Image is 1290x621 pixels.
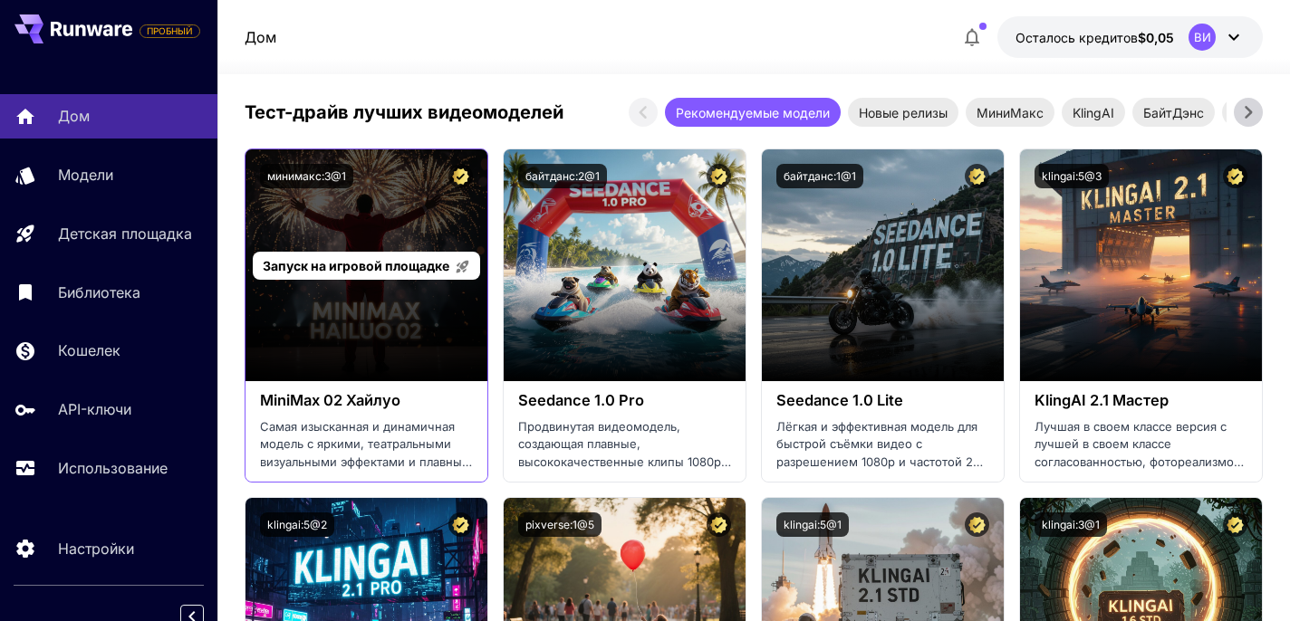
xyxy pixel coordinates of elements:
[776,164,863,188] button: байтданс:1@1
[260,512,334,537] button: klingai:5@2
[245,26,276,48] nav: хлебные крошки
[776,391,903,409] font: Seedance 1.0 Lite
[245,101,563,123] font: Тест-драйв лучших видеомоделей
[977,105,1044,120] font: МиниМакс
[1138,30,1174,45] font: $0,05
[1042,518,1100,531] font: klingai:3@1
[1035,512,1107,537] button: klingai:3@1
[253,252,480,280] a: Запуск на игровой площадке
[707,512,731,537] button: Сертифицированная модель — проверена на наилучшую производительность и включает коммерческую лице...
[58,459,168,477] font: Использование
[965,512,989,537] button: Сертифицированная модель — проверена на наилучшую производительность и включает коммерческую лице...
[1020,149,1262,381] img: альт
[518,391,644,409] font: Seedance 1.0 Pro
[665,98,841,127] div: Рекомендуемые модели
[1035,419,1244,540] font: Лучшая в своем классе версия с лучшей в своем классе согласованностью, фотореализмом и возможност...
[504,149,746,381] img: альт
[676,105,830,120] font: Рекомендуемые модели
[859,105,948,120] font: Новые релизы
[965,164,989,188] button: Сертифицированная модель — проверена на наилучшую производительность и включает коммерческую лице...
[263,258,449,273] font: Запуск на игровой площадке
[776,419,983,522] font: Лёгкая и эффективная модель для быстрой съёмки видео с разрешением 1080p и частотой 24 кадра в се...
[58,400,131,418] font: API-ключи
[245,26,276,48] a: Дом
[147,25,193,36] font: ПРОБНЫЙ
[525,169,600,183] font: байтданс:2@1
[140,20,200,42] span: Добавьте свою платежную карту, чтобы включить все функции платформы.
[997,16,1263,58] button: 0,05 доллараВИ
[58,166,113,184] font: Модели
[848,98,958,127] div: Новые релизы
[448,512,473,537] button: Сертифицированная модель — проверена на наилучшую производительность и включает коммерческую лице...
[245,28,276,46] font: Дом
[966,98,1054,127] div: МиниМакс
[1016,28,1174,47] div: 0,05 доллара
[1016,30,1138,45] font: Осталось кредитов
[260,419,472,522] font: Самая изысканная и динамичная модель с яркими, театральными визуальными эффектами и плавным движе...
[448,164,473,188] button: Сертифицированная модель — проверена на наилучшую производительность и включает коммерческую лице...
[1223,512,1247,537] button: Сертифицированная модель — проверена на наилучшую производительность и включает коммерческую лице...
[518,164,607,188] button: байтданс:2@1
[58,225,192,243] font: Детская площадка
[260,164,353,188] button: минимакс:3@1
[267,169,346,183] font: минимакс:3@1
[260,391,400,409] font: MiniMax 02 Хайлуо
[58,283,140,301] font: Библиотека
[1132,98,1215,127] div: БайтДэнс
[1194,30,1211,44] font: ВИ
[784,169,856,183] font: байтданс:1@1
[1035,391,1169,409] font: KlingAI 2.1 Мастер
[707,164,731,188] button: Сертифицированная модель — проверена на наилучшую производительность и включает коммерческую лице...
[1035,164,1109,188] button: klingai:5@3
[525,518,594,531] font: pixverse:1@5
[762,149,1004,381] img: альт
[776,512,849,537] button: klingai:5@1
[518,512,602,537] button: pixverse:1@5
[1042,169,1102,183] font: klingai:5@3
[58,107,90,125] font: Дом
[267,518,327,531] font: klingai:5@2
[1062,98,1125,127] div: KlingAI
[1073,105,1114,120] font: KlingAI
[1143,105,1204,120] font: БайтДэнс
[784,518,842,531] font: klingai:5@1
[58,540,134,558] font: Настройки
[1223,164,1247,188] button: Сертифицированная модель — проверена на наилучшую производительность и включает коммерческую лице...
[518,419,731,540] font: Продвинутая видеомодель, создающая плавные, высококачественные клипы 1080p длительностью до 10 се...
[58,341,120,359] font: Кошелек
